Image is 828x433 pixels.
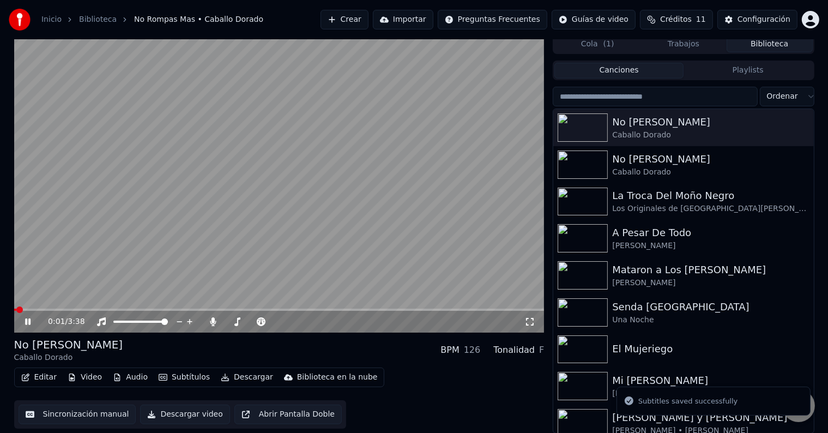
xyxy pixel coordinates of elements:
div: La Troca Del Moño Negro [612,188,809,203]
span: No Rompas Mas • Caballo Dorado [134,14,263,25]
button: Subtítulos [154,370,214,385]
div: [PERSON_NAME] [612,240,809,251]
button: Descargar [216,370,277,385]
div: El Mujeriego [612,341,809,357]
button: Biblioteca [727,37,813,52]
button: Crear [321,10,368,29]
button: Video [63,370,106,385]
div: 126 [464,344,481,357]
div: [PERSON_NAME] [612,388,809,399]
div: Una Noche [612,315,809,326]
button: Audio [108,370,152,385]
button: Canciones [554,63,684,79]
button: Importar [373,10,433,29]
div: Mataron a Los [PERSON_NAME] [612,262,809,278]
div: Caballo Dorado [612,167,809,178]
span: 0:01 [48,316,65,327]
span: Créditos [660,14,692,25]
div: F [539,344,544,357]
a: Inicio [41,14,62,25]
span: Ordenar [767,91,798,102]
div: No [PERSON_NAME] [612,152,809,167]
button: Sincronización manual [19,405,136,424]
button: Abrir Pantalla Doble [234,405,342,424]
button: Trabajos [640,37,727,52]
nav: breadcrumb [41,14,263,25]
div: Configuración [738,14,790,25]
div: No [PERSON_NAME] [612,115,809,130]
button: Cola [554,37,640,52]
div: No [PERSON_NAME] [14,337,123,352]
button: Editar [17,370,61,385]
div: [PERSON_NAME] y [PERSON_NAME] [612,410,809,425]
div: Tonalidad [493,344,535,357]
button: Playlists [684,63,813,79]
div: A Pesar De Todo [612,225,809,240]
div: Biblioteca en la nube [297,372,378,383]
span: 3:38 [68,316,84,327]
div: [PERSON_NAME] [612,278,809,288]
a: Biblioteca [79,14,117,25]
span: 11 [696,14,706,25]
div: Caballo Dorado [612,130,809,141]
button: Preguntas Frecuentes [438,10,547,29]
button: Guías de video [552,10,636,29]
button: Descargar video [140,405,229,424]
div: Caballo Dorado [14,352,123,363]
button: Créditos11 [640,10,713,29]
button: Configuración [717,10,797,29]
span: ( 1 ) [603,39,614,50]
div: Senda [GEOGRAPHIC_DATA] [612,299,809,315]
div: Los Originales de [GEOGRAPHIC_DATA][PERSON_NAME] [612,203,809,214]
div: BPM [440,344,459,357]
div: Mi [PERSON_NAME] [612,373,809,388]
div: / [48,316,74,327]
img: youka [9,9,31,31]
div: Subtitles saved successfully [638,396,738,407]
